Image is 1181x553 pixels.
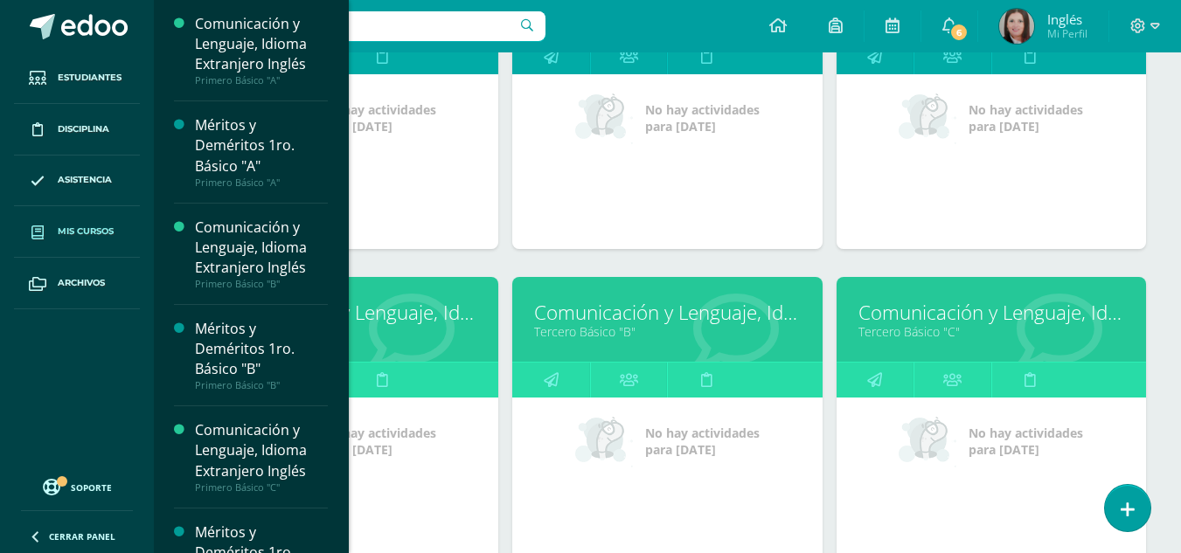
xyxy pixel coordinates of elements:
[858,299,1124,326] a: Comunicación y Lenguaje, Idioma Extranjero Inglés
[195,278,328,290] div: Primero Básico "B"
[14,258,140,309] a: Archivos
[195,115,328,188] a: Méritos y Deméritos 1ro. Básico "A"Primero Básico "A"
[195,14,328,74] div: Comunicación y Lenguaje, Idioma Extranjero Inglés
[58,276,105,290] span: Archivos
[195,115,328,176] div: Méritos y Deméritos 1ro. Básico "A"
[195,481,328,494] div: Primero Básico "C"
[195,218,328,290] a: Comunicación y Lenguaje, Idioma Extranjero InglésPrimero Básico "B"
[969,425,1083,458] span: No hay actividades para [DATE]
[949,23,969,42] span: 6
[14,52,140,104] a: Estudiantes
[195,218,328,278] div: Comunicación y Lenguaje, Idioma Extranjero Inglés
[858,323,1124,340] a: Tercero Básico "C"
[899,415,956,467] img: no_activities_small.png
[969,101,1083,135] span: No hay actividades para [DATE]
[58,173,112,187] span: Asistencia
[195,319,328,379] div: Méritos y Deméritos 1ro. Básico "B"
[534,323,800,340] a: Tercero Básico "B"
[58,225,114,238] span: Mis cursos
[645,101,760,135] span: No hay actividades para [DATE]
[899,92,956,144] img: no_activities_small.png
[195,379,328,391] div: Primero Básico "B"
[165,11,545,41] input: Busca un usuario...
[999,9,1034,44] img: e03ec1ec303510e8e6f60bf4728ca3bf.png
[71,481,112,494] span: Soporte
[1047,26,1087,41] span: Mi Perfil
[322,101,436,135] span: No hay actividades para [DATE]
[49,530,115,543] span: Cerrar panel
[195,14,328,86] a: Comunicación y Lenguaje, Idioma Extranjero InglésPrimero Básico "A"
[195,176,328,189] div: Primero Básico "A"
[58,71,122,85] span: Estudiantes
[58,122,109,136] span: Disciplina
[21,474,133,498] a: Soporte
[195,420,328,480] div: Comunicación y Lenguaje, Idioma Extranjero Inglés
[195,319,328,391] a: Méritos y Deméritos 1ro. Básico "B"Primero Básico "B"
[195,420,328,493] a: Comunicación y Lenguaje, Idioma Extranjero InglésPrimero Básico "C"
[14,156,140,207] a: Asistencia
[534,299,800,326] a: Comunicación y Lenguaje, Idioma Extranjero Inglés
[14,104,140,156] a: Disciplina
[1047,10,1087,28] span: Inglés
[195,74,328,86] div: Primero Básico "A"
[575,92,633,144] img: no_activities_small.png
[645,425,760,458] span: No hay actividades para [DATE]
[575,415,633,467] img: no_activities_small.png
[322,425,436,458] span: No hay actividades para [DATE]
[14,206,140,258] a: Mis cursos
